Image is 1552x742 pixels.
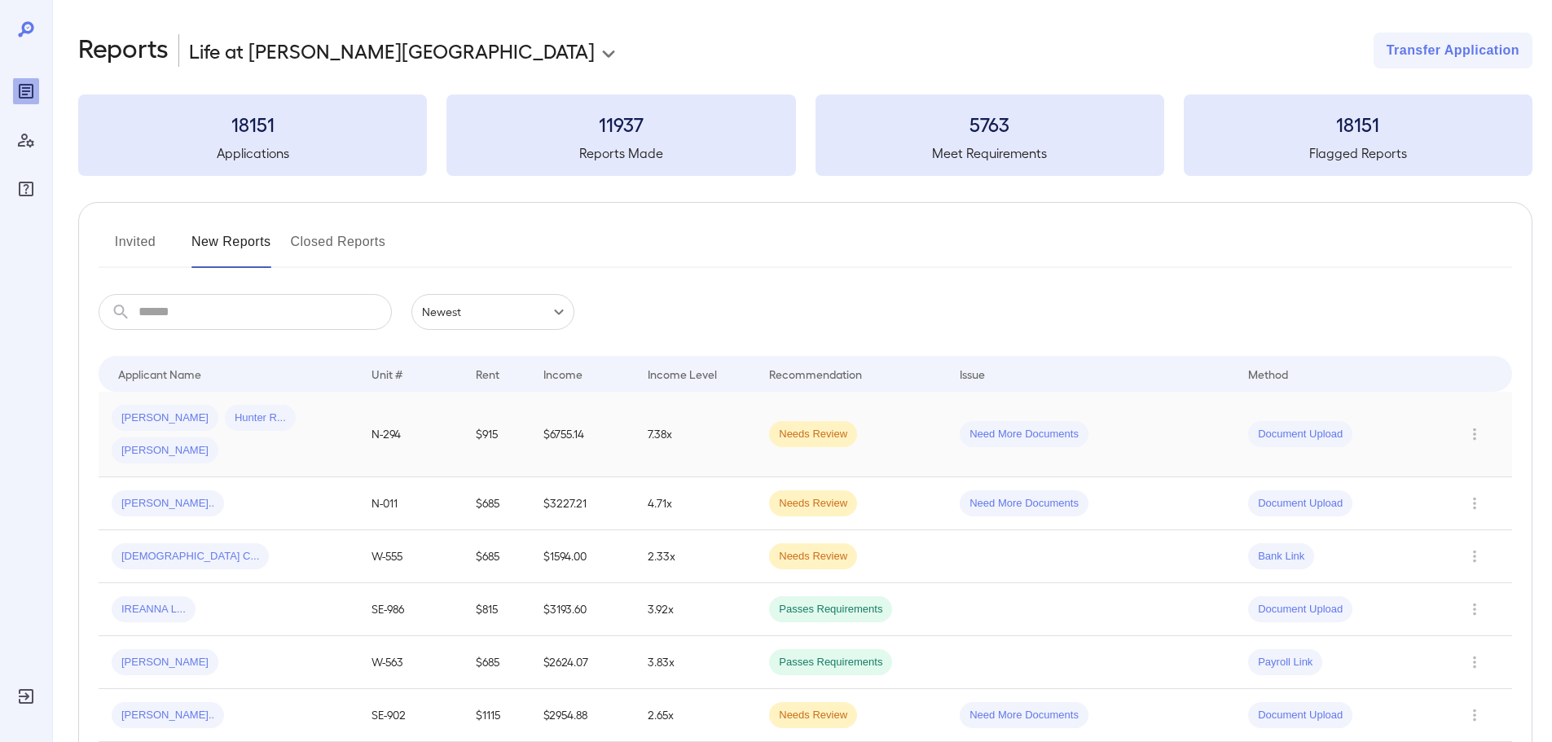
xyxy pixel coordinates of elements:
span: [PERSON_NAME] [112,655,218,670]
span: Document Upload [1248,602,1352,617]
h5: Meet Requirements [816,143,1164,163]
span: Need More Documents [960,496,1088,511]
td: W-563 [358,636,463,689]
h5: Flagged Reports [1184,143,1532,163]
td: $6755.14 [530,392,635,477]
div: Recommendation [769,364,862,384]
span: [PERSON_NAME] [112,411,218,426]
div: Method [1248,364,1288,384]
td: SE-902 [358,689,463,742]
span: Payroll Link [1248,655,1322,670]
td: $815 [463,583,530,636]
td: 3.83x [635,636,756,689]
span: [PERSON_NAME].. [112,496,224,511]
h3: 5763 [816,111,1164,137]
td: $685 [463,636,530,689]
td: 2.65x [635,689,756,742]
h3: 18151 [78,111,427,137]
h2: Reports [78,33,169,68]
button: Row Actions [1462,596,1488,622]
td: $2954.88 [530,689,635,742]
div: Log Out [13,683,39,709]
td: 2.33x [635,530,756,583]
td: 7.38x [635,392,756,477]
h5: Reports Made [446,143,795,163]
td: N-011 [358,477,463,530]
span: Needs Review [769,708,857,723]
span: Bank Link [1248,549,1314,564]
div: Income [543,364,583,384]
div: Rent [476,364,502,384]
span: Document Upload [1248,427,1352,442]
span: [DEMOGRAPHIC_DATA] C... [112,549,269,564]
span: Document Upload [1248,708,1352,723]
span: Needs Review [769,496,857,511]
td: $1115 [463,689,530,742]
td: $2624.07 [530,636,635,689]
button: Invited [99,229,172,268]
button: Closed Reports [291,229,386,268]
span: Needs Review [769,549,857,564]
button: Row Actions [1462,421,1488,447]
span: IREANNA L... [112,602,196,617]
td: $3193.60 [530,583,635,636]
td: 4.71x [635,477,756,530]
summary: 18151Applications11937Reports Made5763Meet Requirements18151Flagged Reports [78,94,1532,176]
button: Row Actions [1462,490,1488,516]
td: $1594.00 [530,530,635,583]
div: Reports [13,78,39,104]
td: $685 [463,530,530,583]
span: Need More Documents [960,708,1088,723]
h3: 18151 [1184,111,1532,137]
div: Income Level [648,364,717,384]
p: Life at [PERSON_NAME][GEOGRAPHIC_DATA] [189,37,595,64]
td: $3227.21 [530,477,635,530]
td: W-555 [358,530,463,583]
h5: Applications [78,143,427,163]
button: Row Actions [1462,702,1488,728]
span: [PERSON_NAME].. [112,708,224,723]
span: Passes Requirements [769,602,892,617]
button: Row Actions [1462,649,1488,675]
td: N-294 [358,392,463,477]
td: $915 [463,392,530,477]
div: Issue [960,364,986,384]
td: $685 [463,477,530,530]
span: Need More Documents [960,427,1088,442]
span: Hunter R... [225,411,296,426]
td: 3.92x [635,583,756,636]
h3: 11937 [446,111,795,137]
button: New Reports [191,229,271,268]
span: Document Upload [1248,496,1352,511]
td: SE-986 [358,583,463,636]
button: Transfer Application [1374,33,1532,68]
div: Unit # [372,364,402,384]
span: Needs Review [769,427,857,442]
div: Manage Users [13,127,39,153]
div: FAQ [13,176,39,202]
div: Newest [411,294,574,330]
span: Passes Requirements [769,655,892,670]
span: [PERSON_NAME] [112,443,218,459]
div: Applicant Name [118,364,201,384]
button: Row Actions [1462,543,1488,569]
